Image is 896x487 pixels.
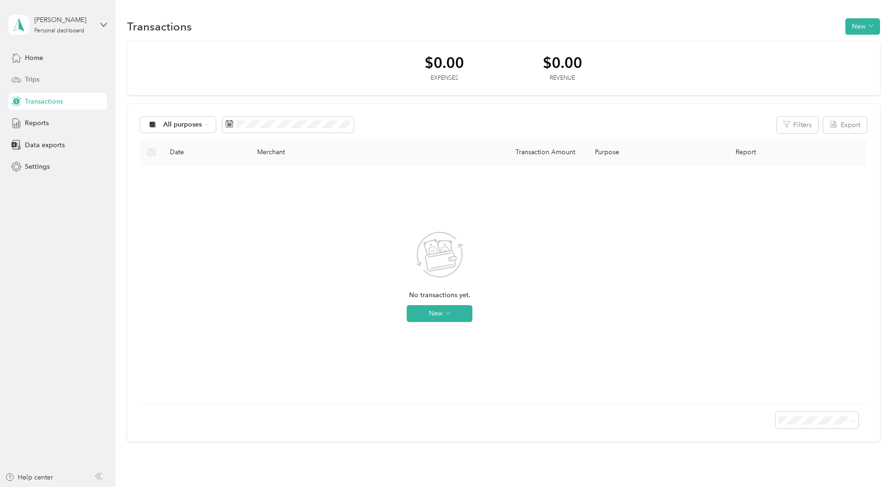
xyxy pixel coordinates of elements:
[34,28,84,34] div: Personal dashboard
[543,74,582,82] div: Revenue
[425,74,464,82] div: Expenses
[458,140,583,165] th: Transaction Amount
[590,148,620,156] span: Purpose
[25,75,39,84] span: Trips
[25,162,50,172] span: Settings
[25,140,65,150] span: Data exports
[127,22,192,31] h1: Transactions
[34,15,93,25] div: [PERSON_NAME]
[5,472,53,482] button: Help center
[25,97,63,106] span: Transactions
[162,140,250,165] th: Date
[543,54,582,71] div: $0.00
[25,53,43,63] span: Home
[728,140,867,165] th: Report
[25,118,49,128] span: Reports
[777,117,818,133] button: Filters
[845,18,880,35] button: New
[843,435,896,487] iframe: Everlance-gr Chat Button Frame
[425,54,464,71] div: $0.00
[163,121,202,128] span: All purposes
[409,290,471,300] span: No transactions yet.
[250,140,457,165] th: Merchant
[823,117,867,133] button: Export
[407,305,472,322] button: New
